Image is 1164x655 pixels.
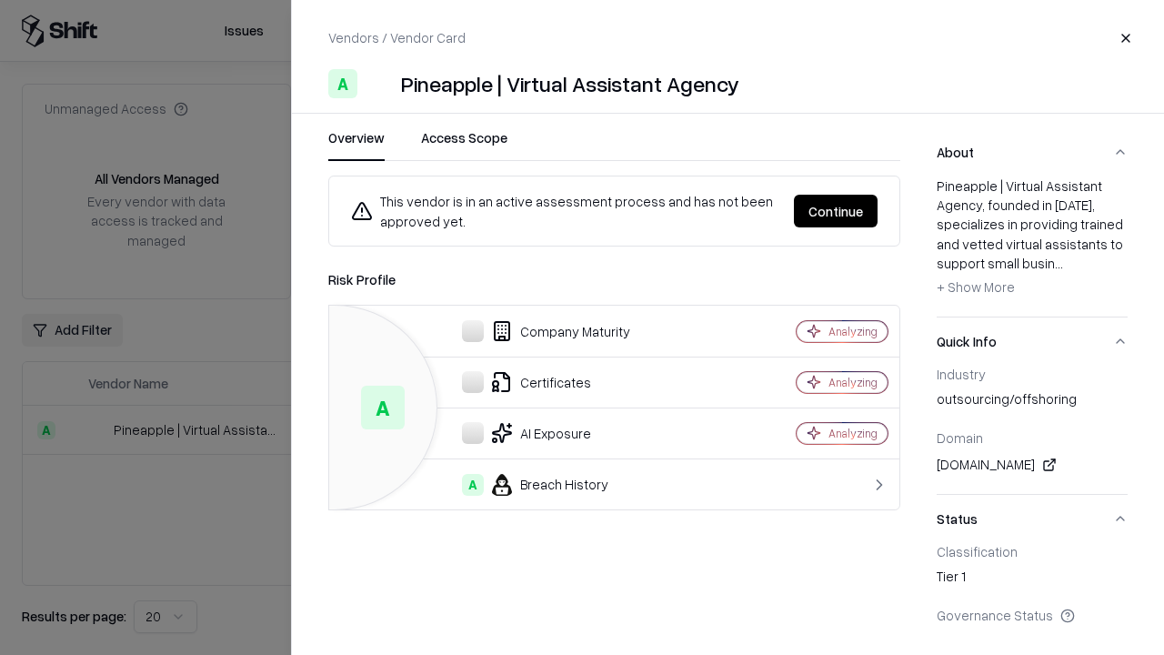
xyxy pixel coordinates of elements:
button: Status [937,495,1128,543]
div: Pineapple | Virtual Assistant Agency, founded in [DATE], specializes in providing trained and vet... [937,176,1128,302]
div: Analyzing [828,426,878,441]
div: Tier 1 [937,567,1128,592]
button: About [937,128,1128,176]
div: Company Maturity [344,320,733,342]
button: Quick Info [937,317,1128,366]
div: Domain [937,429,1128,446]
span: + Show More [937,278,1015,295]
div: A [328,69,357,98]
div: Analyzing [828,375,878,390]
div: Breach History [344,474,733,496]
div: AI Exposure [344,422,733,444]
div: Classification [937,543,1128,559]
div: Risk Profile [328,268,900,290]
button: Continue [794,195,878,227]
div: Governance Status [937,607,1128,623]
div: Analyzing [828,324,878,339]
div: Pineapple | Virtual Assistant Agency [401,69,739,98]
div: A [462,474,484,496]
div: [DOMAIN_NAME] [937,454,1128,476]
div: This vendor is in an active assessment process and has not been approved yet. [351,191,779,231]
div: outsourcing/offshoring [937,389,1128,415]
div: Quick Info [937,366,1128,494]
div: Certificates [344,371,733,393]
p: Vendors / Vendor Card [328,28,466,47]
div: Industry [937,366,1128,382]
div: About [937,176,1128,317]
button: Overview [328,128,385,161]
img: Pineapple | Virtual Assistant Agency [365,69,394,98]
button: Access Scope [421,128,507,161]
div: A [361,386,405,429]
button: + Show More [937,273,1015,302]
span: ... [1055,255,1063,271]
